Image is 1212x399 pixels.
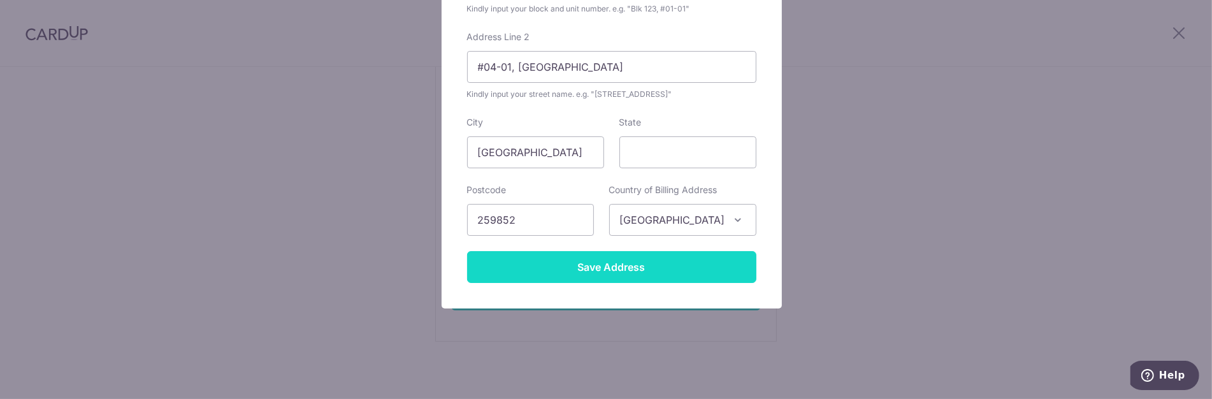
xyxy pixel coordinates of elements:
[609,204,756,236] span: Singapore
[609,184,718,196] label: Country of Billing Address
[467,88,756,101] div: Kindly input your street name. e.g. "[STREET_ADDRESS]"
[1130,361,1199,393] iframe: Opens a widget where you can find more information
[467,184,507,196] label: Postcode
[610,205,756,235] span: Singapore
[619,116,642,129] label: State
[467,116,484,129] label: City
[467,251,756,283] input: Save Address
